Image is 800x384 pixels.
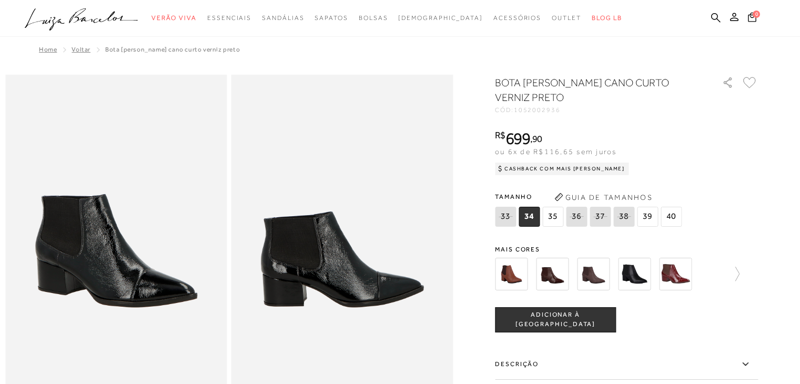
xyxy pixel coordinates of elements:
img: BOTA CHELSEA CANO CURTO EM COURO CAFÉ E SALTO BAIXO [536,258,569,290]
span: 699 [505,129,530,148]
span: 90 [532,133,542,144]
a: Home [39,46,57,53]
img: Bota chelsea cano curto preta [618,258,651,290]
h1: BOTA [PERSON_NAME] CANO CURTO VERNIZ PRETO [495,75,692,105]
span: ADICIONAR À [GEOGRAPHIC_DATA] [495,310,615,329]
span: 36 [566,207,587,227]
span: 35 [542,207,563,227]
button: ADICIONAR À [GEOGRAPHIC_DATA] [495,307,616,332]
span: 0 [753,11,760,18]
a: noSubCategoriesText [493,8,541,28]
span: Outlet [552,14,581,22]
img: Bota chelsea cano curto castanho [495,258,528,290]
div: CÓD: [495,107,705,113]
a: noSubCategoriesText [359,8,388,28]
span: 37 [590,207,611,227]
a: noSubCategoriesText [151,8,197,28]
span: BOTA [PERSON_NAME] CANO CURTO VERNIZ PRETO [105,46,240,53]
a: Voltar [72,46,90,53]
div: Cashback com Mais [PERSON_NAME] [495,163,629,175]
span: 1052002936 [514,106,561,114]
span: Sandálias [262,14,304,22]
span: Mais cores [495,246,758,252]
span: Essenciais [207,14,251,22]
span: 38 [613,207,634,227]
span: 40 [661,207,682,227]
span: [DEMOGRAPHIC_DATA] [398,14,483,22]
a: noSubCategoriesText [207,8,251,28]
button: 0 [745,12,760,26]
a: BLOG LB [592,8,622,28]
label: Descrição [495,349,758,380]
a: noSubCategoriesText [552,8,581,28]
span: 33 [495,207,516,227]
i: , [530,134,542,144]
span: ou 6x de R$116,65 sem juros [495,147,616,156]
span: Tamanho [495,189,684,205]
a: noSubCategoriesText [262,8,304,28]
img: BOTA CHELSEA CANO CURTO VERNIZ MALBEC [659,258,692,290]
span: 39 [637,207,658,227]
span: 34 [519,207,540,227]
i: R$ [495,130,505,140]
img: BOTA CHELSEA CANO CURTO EM COURO CAFÉ E SALTO BAIXO [577,258,610,290]
button: Guia de Tamanhos [551,189,656,206]
a: noSubCategoriesText [315,8,348,28]
span: Acessórios [493,14,541,22]
span: Bolsas [359,14,388,22]
span: BLOG LB [592,14,622,22]
a: noSubCategoriesText [398,8,483,28]
span: Sapatos [315,14,348,22]
span: Verão Viva [151,14,197,22]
